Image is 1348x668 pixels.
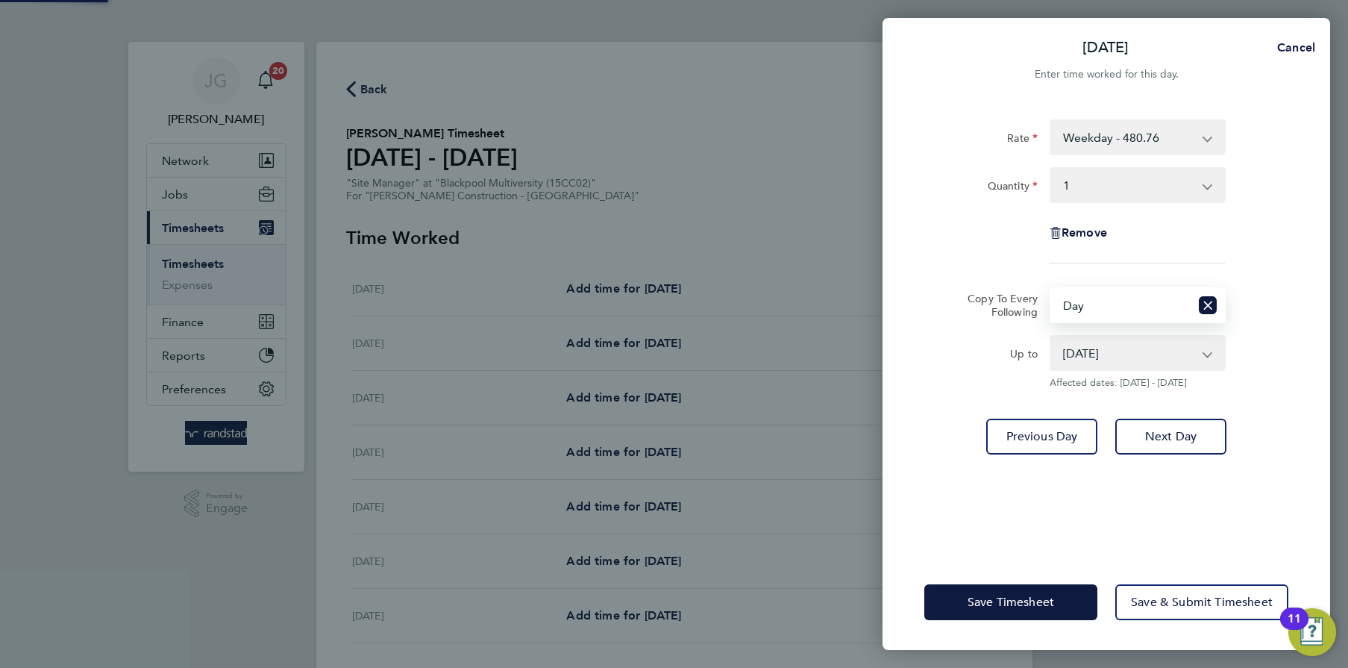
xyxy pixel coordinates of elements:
button: Next Day [1115,419,1226,455]
p: [DATE] [1082,37,1129,58]
button: Reset selection [1199,289,1217,322]
button: Cancel [1253,33,1330,63]
button: Previous Day [986,419,1097,455]
span: Remove [1062,225,1107,240]
button: Save Timesheet [924,584,1097,620]
div: Enter time worked for this day. [883,66,1330,84]
span: Save & Submit Timesheet [1131,595,1273,610]
button: Remove [1050,227,1107,239]
span: Save Timesheet [968,595,1054,610]
span: Cancel [1273,40,1315,54]
label: Up to [1010,347,1038,365]
span: Affected dates: [DATE] - [DATE] [1050,377,1226,389]
span: Previous Day [1006,429,1078,444]
button: Save & Submit Timesheet [1115,584,1288,620]
label: Copy To Every Following [956,292,1038,319]
span: Next Day [1145,429,1197,444]
label: Rate [1007,131,1038,149]
button: Open Resource Center, 11 new notifications [1288,608,1336,656]
label: Quantity [988,179,1038,197]
div: 11 [1288,619,1301,638]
